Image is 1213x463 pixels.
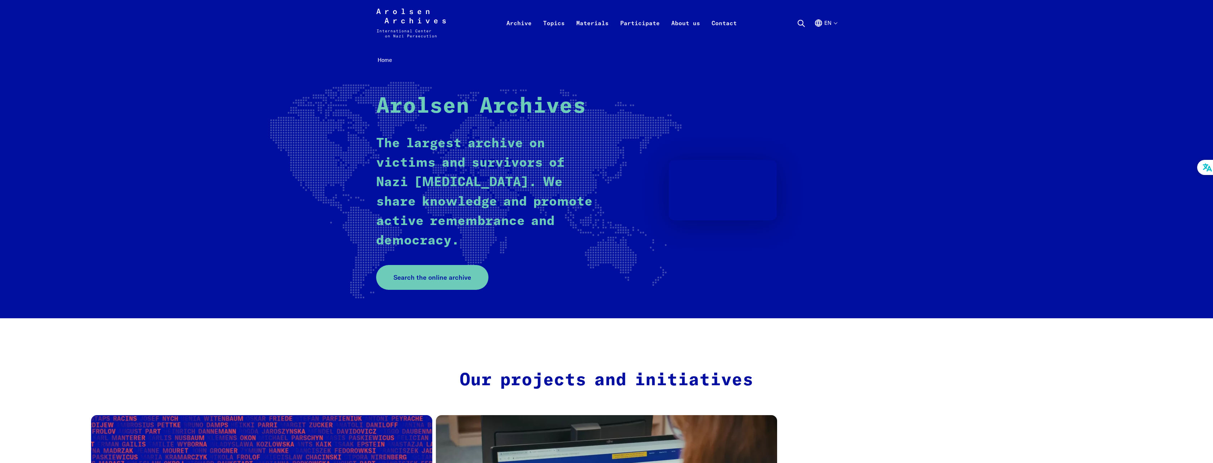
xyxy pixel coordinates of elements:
nav: Breadcrumb [376,55,837,66]
a: Topics [537,17,571,46]
strong: Arolsen Archives [376,96,586,117]
a: About us [666,17,706,46]
nav: Primary [501,9,743,37]
span: Home [378,57,392,63]
a: Contact [706,17,743,46]
p: The largest archive on victims and survivors of Nazi [MEDICAL_DATA]. We share knowledge and promo... [376,134,594,251]
span: Search the online archive [393,273,471,282]
button: English, language selection [814,19,837,45]
a: Materials [571,17,614,46]
h2: Our projects and initiatives [454,370,759,391]
a: Search the online archive [376,265,488,290]
a: Participate [614,17,666,46]
a: Archive [501,17,537,46]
